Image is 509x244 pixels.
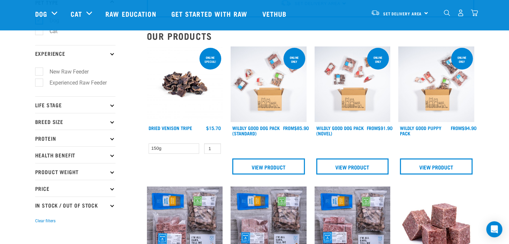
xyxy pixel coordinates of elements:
[283,127,294,129] span: FROM
[283,52,305,67] div: Online Only
[400,158,473,174] a: View Product
[149,127,192,129] a: Dried Venison Tripe
[367,127,378,129] span: FROM
[451,127,462,129] span: FROM
[35,218,56,224] button: Clear filters
[256,0,295,27] a: Vethub
[444,10,450,16] img: home-icon-1@2x.png
[147,31,474,41] h2: Our Products
[204,143,221,154] input: 1
[206,125,221,131] div: $15.70
[316,127,364,134] a: Wildly Good Dog Pack (Novel)
[367,125,393,131] div: $91.90
[147,46,223,122] img: Dried Vension Tripe 1691
[451,125,477,131] div: $94.90
[486,221,502,237] div: Open Intercom Messenger
[457,9,464,16] img: user.png
[315,46,391,122] img: Dog Novel 0 2sec
[35,180,115,197] p: Price
[35,130,115,146] p: Protein
[231,46,307,122] img: Dog 0 2sec
[471,9,478,16] img: home-icon@2x.png
[35,163,115,180] p: Product Weight
[199,52,221,67] div: ONLINE SPECIAL!
[367,52,389,67] div: Online Only
[232,158,305,174] a: View Product
[316,158,389,174] a: View Product
[71,9,82,19] a: Cat
[39,27,60,35] label: Cat
[35,96,115,113] p: Life Stage
[232,127,280,134] a: Wildly Good Dog Pack (Standard)
[371,10,380,16] img: van-moving.png
[99,0,164,27] a: Raw Education
[35,197,115,213] p: In Stock / Out Of Stock
[398,46,474,122] img: Puppy 0 2sec
[35,146,115,163] p: Health Benefit
[400,127,441,134] a: Wildly Good Puppy Pack
[451,52,473,67] div: Online Only
[383,12,422,15] span: Set Delivery Area
[39,68,91,76] label: New Raw Feeder
[283,125,309,131] div: $85.90
[35,45,115,62] p: Experience
[165,0,256,27] a: Get started with Raw
[35,9,47,19] a: Dog
[35,113,115,130] p: Breed Size
[39,79,109,87] label: Experienced Raw Feeder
